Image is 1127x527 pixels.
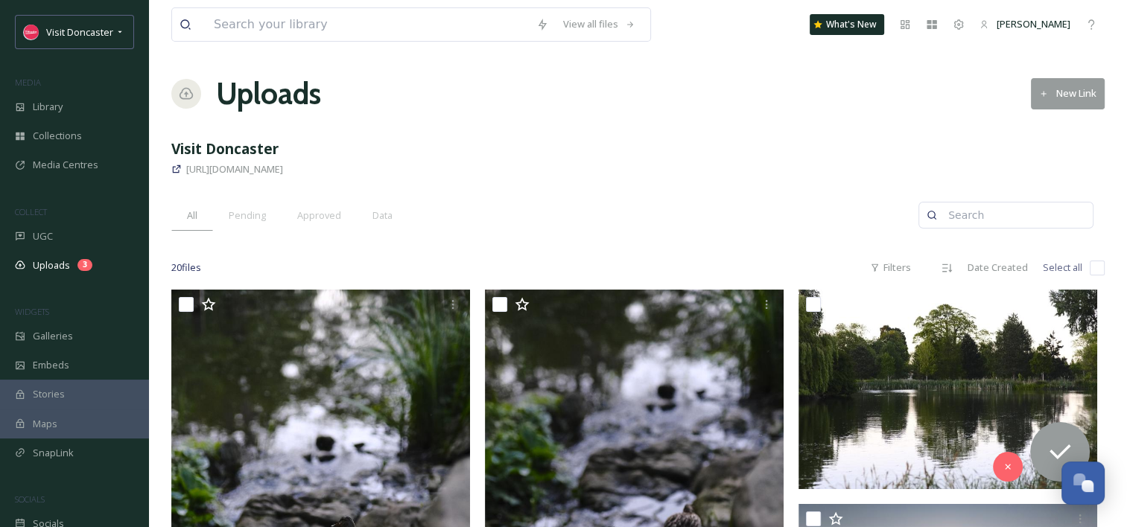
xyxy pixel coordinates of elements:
span: WIDGETS [15,306,49,317]
a: Uploads [216,71,321,116]
button: Open Chat [1061,461,1105,505]
span: MEDIA [15,77,41,88]
span: Stories [33,387,65,401]
img: ext_1757417038.187194_Pixiepphotography@yahoo.com-0517DF22-592A-41AC-B2CE-8D8B82A6B19C.jpeg [799,290,1097,489]
span: Data [372,208,393,223]
strong: Visit Doncaster [171,138,279,159]
div: 3 [77,259,92,271]
input: Search your library [206,8,529,41]
span: Approved [297,208,341,223]
a: [PERSON_NAME] [972,10,1078,39]
img: visit%20logo%20fb.jpg [24,25,39,39]
span: Select all [1043,261,1082,275]
span: 20 file s [171,261,201,275]
span: Galleries [33,329,73,343]
span: Library [33,100,63,114]
span: Media Centres [33,158,98,172]
span: [URL][DOMAIN_NAME] [186,162,283,176]
a: [URL][DOMAIN_NAME] [186,160,283,178]
span: Embeds [33,358,69,372]
span: SnapLink [33,446,74,460]
span: All [187,208,197,223]
span: Visit Doncaster [46,25,113,39]
span: Collections [33,129,82,143]
input: Search [941,200,1085,230]
span: Uploads [33,258,70,272]
span: Maps [33,417,57,431]
span: COLLECT [15,206,47,217]
span: UGC [33,229,53,243]
span: Pending [229,208,266,223]
div: Filters [863,253,918,282]
div: Date Created [960,253,1035,282]
a: View all files [556,10,643,39]
a: What's New [810,14,884,35]
button: New Link [1031,78,1105,109]
span: SOCIALS [15,494,45,505]
span: [PERSON_NAME] [997,17,1070,31]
